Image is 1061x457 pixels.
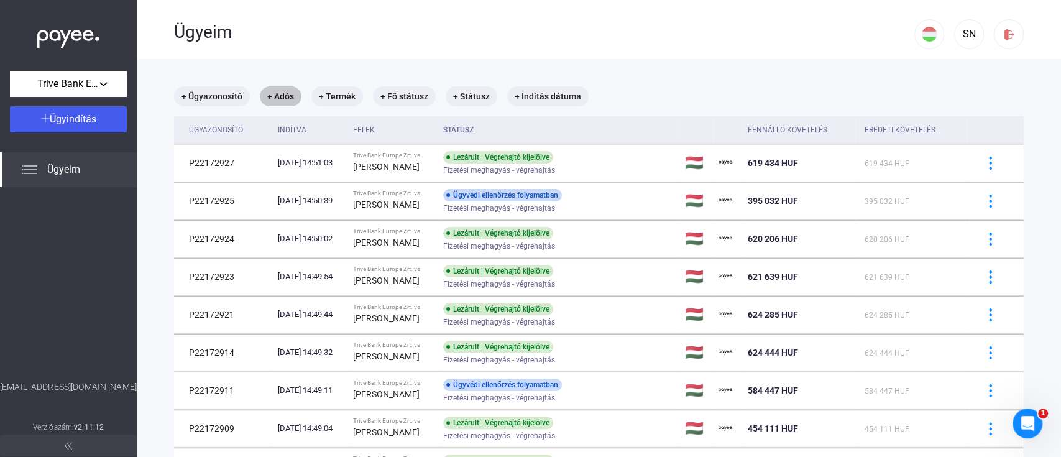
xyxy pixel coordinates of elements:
[37,23,99,48] img: white-payee-white-dot.svg
[311,86,363,106] mat-chip: + Termék
[747,310,797,320] span: 624 285 HUF
[443,227,553,239] div: Lezárult | Végrehajtó kijelölve
[189,122,268,137] div: Ügyazonosító
[507,86,589,106] mat-chip: + Indítás dátuma
[174,182,273,219] td: P22172925
[1013,409,1042,438] iframe: Intercom live chat
[353,122,375,137] div: Felek
[353,379,433,387] div: Trive Bank Europe Zrt. vs
[719,193,733,208] img: payee-logo
[260,86,301,106] mat-chip: + Adós
[174,86,250,106] mat-chip: + Ügyazonosító
[373,86,436,106] mat-chip: + Fő státusz
[984,157,997,170] img: more-blue
[747,234,797,244] span: 620 206 HUF
[65,442,72,450] img: arrow-double-left-grey.svg
[747,348,797,358] span: 624 444 HUF
[747,385,797,395] span: 584 447 HUF
[443,239,555,254] span: Fizetési meghagyás - végrehajtás
[443,390,555,405] span: Fizetési meghagyás - végrehajtás
[443,151,553,164] div: Lezárult | Végrehajtó kijelölve
[719,231,733,246] img: payee-logo
[443,353,555,367] span: Fizetési meghagyás - végrehajtás
[174,258,273,295] td: P22172923
[865,349,909,358] span: 624 444 HUF
[443,428,555,443] span: Fizetési meghagyás - végrehajtás
[353,427,420,437] strong: [PERSON_NAME]
[865,425,909,433] span: 454 111 HUF
[984,195,997,208] img: more-blue
[174,220,273,257] td: P22172924
[278,233,343,245] div: [DATE] 14:50:02
[958,27,980,42] div: SN
[443,379,562,391] div: Ügyvédi ellenőrzés folyamatban
[446,86,497,106] mat-chip: + Státusz
[10,106,127,132] button: Ügyindítás
[278,195,343,207] div: [DATE] 14:50:39
[174,296,273,333] td: P22172921
[680,296,714,333] td: 🇭🇺
[922,27,937,42] img: HU
[977,302,1003,328] button: more-blue
[680,220,714,257] td: 🇭🇺
[10,71,127,97] button: Trive Bank Europe Zrt.
[174,372,273,409] td: P22172911
[747,158,797,168] span: 619 434 HUF
[977,415,1003,441] button: more-blue
[443,189,562,201] div: Ügyvédi ellenőrzés folyamatban
[914,19,944,49] button: HU
[865,122,935,137] div: Eredeti követelés
[680,258,714,295] td: 🇭🇺
[1038,409,1048,418] span: 1
[443,163,555,178] span: Fizetési meghagyás - végrehajtás
[353,190,433,197] div: Trive Bank Europe Zrt. vs
[747,423,797,433] span: 454 111 HUF
[47,162,80,177] span: Ügyeim
[438,116,681,144] th: Státusz
[443,341,553,353] div: Lezárult | Végrehajtó kijelölve
[747,272,797,282] span: 621 639 HUF
[719,307,733,322] img: payee-logo
[747,122,827,137] div: Fennálló követelés
[994,19,1024,49] button: logout-red
[977,188,1003,214] button: more-blue
[174,144,273,182] td: P22172927
[174,334,273,371] td: P22172914
[443,417,553,429] div: Lezárult | Végrehajtó kijelölve
[278,422,343,435] div: [DATE] 14:49:04
[719,155,733,170] img: payee-logo
[680,182,714,219] td: 🇭🇺
[977,339,1003,366] button: more-blue
[680,334,714,371] td: 🇭🇺
[353,122,433,137] div: Felek
[278,384,343,397] div: [DATE] 14:49:11
[719,345,733,360] img: payee-logo
[353,303,433,311] div: Trive Bank Europe Zrt. vs
[865,197,909,206] span: 395 032 HUF
[353,200,420,210] strong: [PERSON_NAME]
[189,122,243,137] div: Ügyazonosító
[865,235,909,244] span: 620 206 HUF
[278,157,343,169] div: [DATE] 14:51:03
[984,233,997,246] img: more-blue
[1003,28,1016,41] img: logout-red
[22,162,37,177] img: list.svg
[37,76,99,91] span: Trive Bank Europe Zrt.
[984,422,997,435] img: more-blue
[977,226,1003,252] button: more-blue
[353,389,420,399] strong: [PERSON_NAME]
[680,372,714,409] td: 🇭🇺
[174,22,914,43] div: Ügyeim
[353,351,420,361] strong: [PERSON_NAME]
[443,303,553,315] div: Lezárult | Végrehajtó kijelölve
[353,417,433,425] div: Trive Bank Europe Zrt. vs
[174,410,273,447] td: P22172909
[984,384,997,397] img: more-blue
[278,308,343,321] div: [DATE] 14:49:44
[977,150,1003,176] button: more-blue
[353,313,420,323] strong: [PERSON_NAME]
[984,308,997,321] img: more-blue
[984,270,997,284] img: more-blue
[443,201,555,216] span: Fizetési meghagyás - végrehajtás
[353,341,433,349] div: Trive Bank Europe Zrt. vs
